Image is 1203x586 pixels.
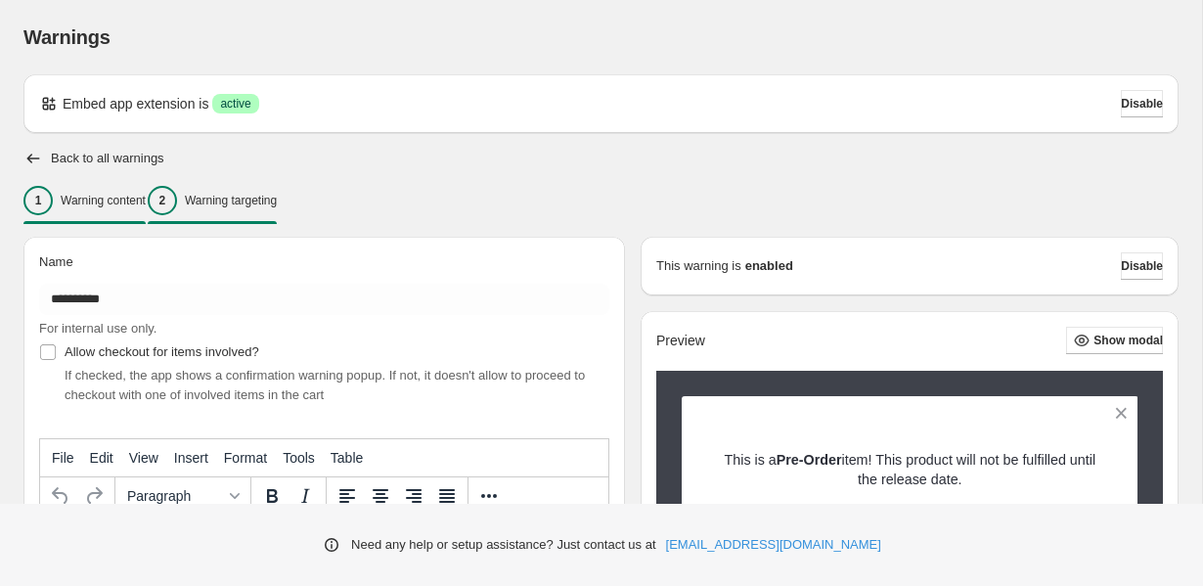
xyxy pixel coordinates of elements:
h2: Preview [656,333,705,349]
body: Rich Text Area. Press ALT-0 for help. [8,16,560,34]
button: More... [472,479,506,513]
span: Allow checkout for items involved? [65,344,259,359]
button: Formats [119,479,246,513]
button: Italic [289,479,322,513]
h2: Back to all warnings [51,151,164,166]
button: Redo [77,479,111,513]
button: Show modal [1066,327,1163,354]
span: Show modal [1093,333,1163,348]
div: 2 [148,186,177,215]
span: Disable [1121,96,1163,112]
button: Undo [44,479,77,513]
span: Format [224,450,267,466]
button: Align left [331,479,364,513]
button: Align right [397,479,430,513]
button: 1Warning content [23,180,146,221]
span: If checked, the app shows a confirmation warning popup. If not, it doesn't allow to proceed to ch... [65,368,585,402]
strong: enabled [745,256,793,276]
span: Disable [1121,258,1163,274]
div: 1 [23,186,53,215]
span: Insert [174,450,208,466]
a: [EMAIL_ADDRESS][DOMAIN_NAME] [666,535,881,555]
button: 2Warning targeting [148,180,277,221]
strong: Pre-Order [777,452,842,468]
span: Warnings [23,26,111,48]
span: File [52,450,74,466]
span: Name [39,254,73,269]
span: Paragraph [127,488,223,504]
span: active [220,96,250,112]
span: Tools [283,450,315,466]
p: Embed app extension is [63,94,208,113]
p: This is a item! This product will not be fulfilled until the release date. [716,450,1104,489]
p: Warning targeting [185,193,277,208]
button: Justify [430,479,464,513]
span: For internal use only. [39,321,156,336]
span: Table [331,450,363,466]
span: Edit [90,450,113,466]
button: Bold [255,479,289,513]
p: Warning content [61,193,146,208]
button: Disable [1121,252,1163,280]
span: View [129,450,158,466]
button: Disable [1121,90,1163,117]
p: This warning is [656,256,741,276]
button: Align center [364,479,397,513]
